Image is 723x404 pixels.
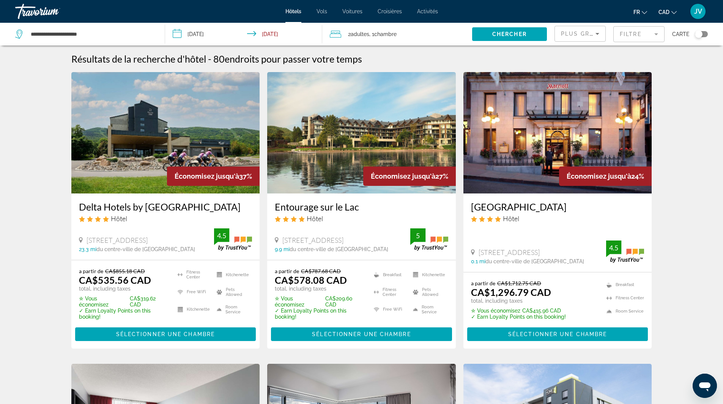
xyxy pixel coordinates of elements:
span: 9.9 mi [275,246,290,252]
del: CA$787.68 CAD [301,268,341,274]
button: Chercher [472,27,547,41]
span: Chambre [374,31,397,37]
div: 4 star Hotel [471,214,644,223]
li: Kitchenette [409,268,448,281]
h2: 80 [213,53,362,64]
span: Plus grandes économies [561,31,652,37]
span: 0.1 mi [471,258,485,264]
span: 23.3 mi [79,246,96,252]
div: 4.5 [606,243,621,252]
span: Sélectionner une chambre [116,331,215,337]
li: Free WiFi [370,303,409,316]
del: CA$855.18 CAD [105,268,145,274]
span: endroits pour passer votre temps [225,53,362,64]
span: [STREET_ADDRESS] [479,248,540,256]
span: JV [694,8,702,15]
span: ✮ Vous économisez [79,296,128,308]
span: du centre-ville de [GEOGRAPHIC_DATA] [290,246,388,252]
li: Fitness Center [603,293,644,303]
div: 24% [559,167,652,186]
span: Économisez jusqu'à [371,172,435,180]
span: Sélectionner une chambre [508,331,607,337]
span: Chercher [492,31,527,37]
a: Sélectionner une chambre [467,329,648,338]
div: 4.5 [214,231,229,240]
span: a partir de [79,268,103,274]
li: Room Service [409,303,448,316]
div: 37% [167,167,260,186]
span: fr [633,9,640,15]
ins: CA$535.56 CAD [79,274,151,286]
span: Hôtel [307,214,323,223]
li: Room Service [213,303,252,316]
button: Sélectionner une chambre [467,327,648,341]
span: , 1 [369,29,397,39]
img: Hotel image [267,72,456,193]
button: Sélectionner une chambre [75,327,256,341]
img: Hotel image [463,72,652,193]
p: total, including taxes [471,298,566,304]
h1: Résultats de la recherche d'hôtel [71,53,206,64]
span: [STREET_ADDRESS] [87,236,148,244]
button: Travelers: 2 adults, 0 children [322,23,472,46]
li: Breakfast [370,268,409,281]
ins: CA$578.08 CAD [275,274,347,286]
div: 5 [410,231,425,240]
a: Voitures [342,8,362,14]
p: ✓ Earn Loyalty Points on this booking! [471,314,566,320]
p: CA$319.62 CAD [79,296,169,308]
iframe: Bouton de lancement de la fenêtre de messagerie [693,374,717,398]
div: 4 star Hotel [79,214,252,223]
p: CA$209.60 CAD [275,296,364,308]
li: Breakfast [603,280,644,289]
del: CA$1,712.75 CAD [497,280,541,286]
a: [GEOGRAPHIC_DATA] [471,201,644,212]
li: Fitness Center [370,285,409,299]
a: Travorium [15,2,91,21]
a: Hôtels [285,8,301,14]
a: Croisières [378,8,402,14]
button: Sélectionner une chambre [271,327,452,341]
div: 27% [363,167,456,186]
a: Sélectionner une chambre [75,329,256,338]
span: Hôtel [111,214,127,223]
span: Hôtel [503,214,519,223]
span: Carte [672,29,689,39]
span: Sélectionner une chambre [312,331,411,337]
mat-select: Sort by [561,29,599,38]
a: Entourage sur le Lac [275,201,448,212]
li: Pets Allowed [409,285,448,299]
img: Hotel image [71,72,260,193]
span: Économisez jusqu'à [175,172,239,180]
span: [STREET_ADDRESS] [282,236,343,244]
span: Économisez jusqu'à [567,172,631,180]
a: Delta Hotels by [GEOGRAPHIC_DATA] [79,201,252,212]
div: 4 star Hotel [275,214,448,223]
button: Filter [613,26,665,42]
span: du centre-ville de [GEOGRAPHIC_DATA] [96,246,195,252]
span: du centre-ville de [GEOGRAPHIC_DATA] [485,258,584,264]
p: total, including taxes [275,286,364,292]
button: Toggle map [689,31,708,38]
li: Kitchenette [174,303,213,316]
img: trustyou-badge.svg [606,241,644,263]
button: Check-in date: Sep 26, 2025 Check-out date: Sep 28, 2025 [165,23,323,46]
span: a partir de [471,280,495,286]
a: Vols [317,8,327,14]
a: Activités [417,8,438,14]
img: trustyou-badge.svg [214,228,252,251]
span: ✮ Vous économisez [471,308,520,314]
p: total, including taxes [79,286,169,292]
button: Change language [633,6,647,17]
